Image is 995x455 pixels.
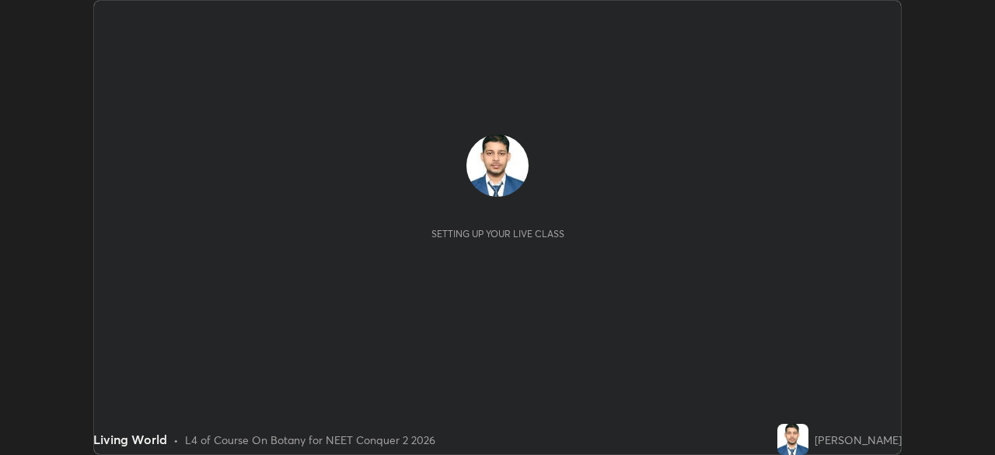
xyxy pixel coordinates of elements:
[777,424,808,455] img: 3
[93,430,167,449] div: Living World
[815,432,902,448] div: [PERSON_NAME]
[185,432,435,448] div: L4 of Course On Botany for NEET Conquer 2 2026
[466,135,529,197] img: 3
[431,228,564,240] div: Setting up your live class
[173,432,179,448] div: •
